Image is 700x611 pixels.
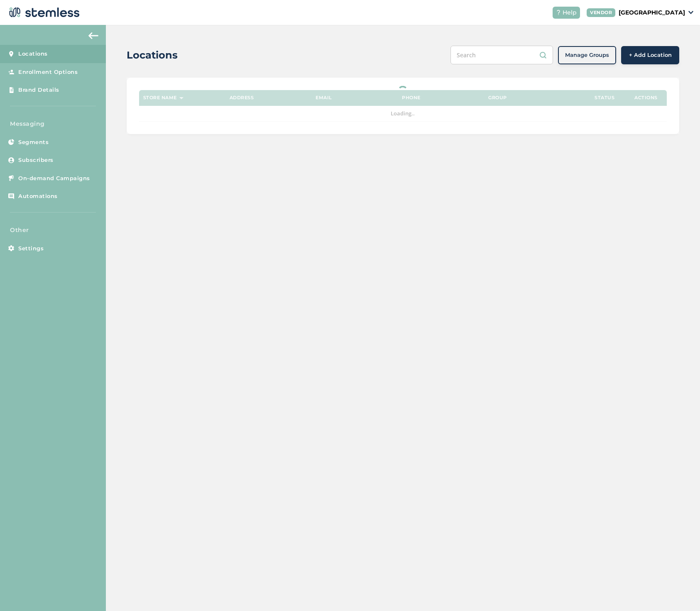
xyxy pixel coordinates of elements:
[558,46,616,64] button: Manage Groups
[621,46,679,64] button: + Add Location
[7,4,80,21] img: logo-dark-0685b13c.svg
[563,8,577,17] span: Help
[658,571,700,611] iframe: Chat Widget
[565,51,609,59] span: Manage Groups
[629,51,672,59] span: + Add Location
[587,8,615,17] div: VENDOR
[88,32,98,39] img: icon-arrow-back-accent-c549486e.svg
[619,8,685,17] p: [GEOGRAPHIC_DATA]
[18,68,78,76] span: Enrollment Options
[18,50,48,58] span: Locations
[18,174,90,183] span: On-demand Campaigns
[18,138,49,147] span: Segments
[18,244,44,253] span: Settings
[18,86,59,94] span: Brand Details
[556,10,561,15] img: icon-help-white-03924b79.svg
[127,48,178,63] h2: Locations
[688,11,693,14] img: icon_down-arrow-small-66adaf34.svg
[18,192,58,200] span: Automations
[450,46,553,64] input: Search
[18,156,54,164] span: Subscribers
